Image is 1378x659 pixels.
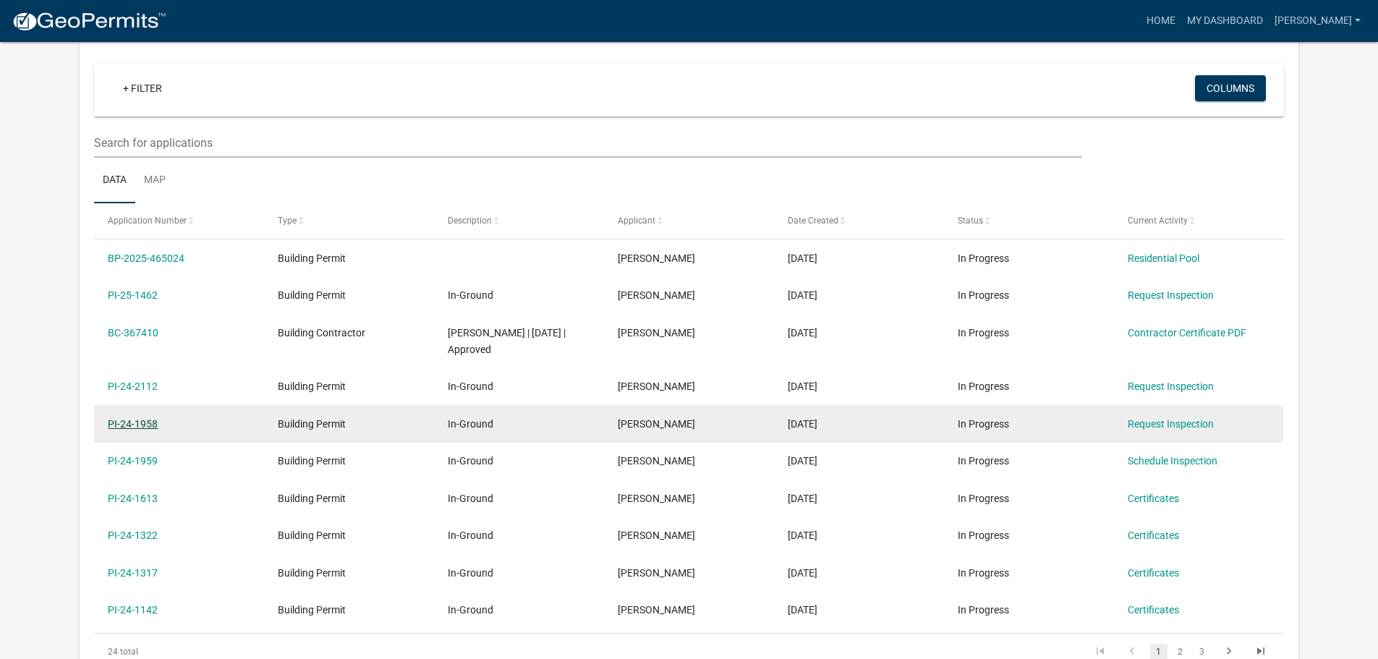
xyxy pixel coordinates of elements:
[108,289,158,301] a: PI-25-1462
[108,493,158,504] a: PI-24-1613
[108,327,158,339] a: BC-367410
[604,203,774,238] datatable-header-cell: Applicant
[958,380,1009,392] span: In Progress
[108,418,158,430] a: PI-24-1958
[448,380,493,392] span: In-Ground
[278,604,346,616] span: Building Permit
[788,455,817,467] span: 10/14/2024
[788,380,817,392] span: 11/06/2024
[1128,418,1214,430] a: Request Inspection
[278,380,346,392] span: Building Permit
[278,567,346,579] span: Building Permit
[618,252,695,264] span: David
[958,252,1009,264] span: In Progress
[448,327,566,355] span: David Edgren | 01/22/2025 | Approved
[108,530,158,541] a: PI-24-1322
[1128,327,1246,339] a: Contractor Certificate PDF
[135,158,174,204] a: Map
[618,530,695,541] span: David
[278,455,346,467] span: Building Permit
[278,289,346,301] span: Building Permit
[618,216,655,226] span: Applicant
[618,418,695,430] span: David
[1128,252,1199,264] a: Residential Pool
[1181,7,1269,35] a: My Dashboard
[94,128,1081,158] input: Search for applications
[788,327,817,339] span: 01/22/2025
[94,158,135,204] a: Data
[278,530,346,541] span: Building Permit
[1128,604,1179,616] a: Certificates
[1128,530,1179,541] a: Certificates
[434,203,604,238] datatable-header-cell: Description
[448,567,493,579] span: In-Ground
[264,203,434,238] datatable-header-cell: Type
[618,493,695,504] span: David
[1128,216,1188,226] span: Current Activity
[1128,493,1179,504] a: Certificates
[618,567,695,579] span: David
[278,418,346,430] span: Building Permit
[958,604,1009,616] span: In Progress
[278,252,346,264] span: Building Permit
[94,203,264,238] datatable-header-cell: Application Number
[788,604,817,616] span: 06/20/2024
[278,493,346,504] span: Building Permit
[448,289,493,301] span: In-Ground
[958,567,1009,579] span: In Progress
[111,75,174,101] a: + Filter
[958,327,1009,339] span: In Progress
[1128,455,1217,467] a: Schedule Inspection
[788,252,817,264] span: 08/17/2025
[108,455,158,467] a: PI-24-1959
[958,289,1009,301] span: In Progress
[1269,7,1366,35] a: [PERSON_NAME]
[788,418,817,430] span: 10/14/2024
[1141,7,1181,35] a: Home
[108,380,158,392] a: PI-24-2112
[958,455,1009,467] span: In Progress
[788,567,817,579] span: 07/16/2024
[958,216,983,226] span: Status
[618,604,695,616] span: David
[448,455,493,467] span: In-Ground
[278,216,297,226] span: Type
[788,530,817,541] span: 07/17/2024
[618,380,695,392] span: David
[943,203,1113,238] datatable-header-cell: Status
[108,252,184,264] a: BP-2025-465024
[448,418,493,430] span: In-Ground
[448,604,493,616] span: In-Ground
[1128,380,1214,392] a: Request Inspection
[958,418,1009,430] span: In Progress
[618,289,695,301] span: David
[788,216,838,226] span: Date Created
[1128,567,1179,579] a: Certificates
[278,327,365,339] span: Building Contractor
[1128,289,1214,301] a: Request Inspection
[618,455,695,467] span: David
[1113,203,1283,238] datatable-header-cell: Current Activity
[774,203,944,238] datatable-header-cell: Date Created
[618,327,695,339] span: David
[1195,75,1266,101] button: Columns
[448,530,493,541] span: In-Ground
[448,216,492,226] span: Description
[108,604,158,616] a: PI-24-1142
[108,216,187,226] span: Application Number
[788,289,817,301] span: 08/07/2025
[788,493,817,504] span: 08/28/2024
[958,493,1009,504] span: In Progress
[108,567,158,579] a: PI-24-1317
[448,493,493,504] span: In-Ground
[958,530,1009,541] span: In Progress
